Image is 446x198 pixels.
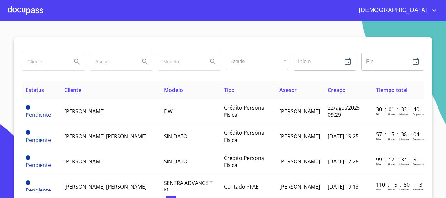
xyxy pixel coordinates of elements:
p: Horas [388,188,395,191]
span: Asesor [279,86,297,94]
span: Creado [328,86,346,94]
span: Pendiente [26,136,51,144]
p: Dias [376,188,381,191]
span: SIN DATO [164,158,187,165]
span: Crédito Persona Física [224,154,264,169]
span: DW [164,108,173,115]
span: Cliente [64,86,81,94]
input: search [90,53,135,70]
p: Minutos [399,162,409,166]
span: [PERSON_NAME] [64,158,105,165]
p: Dias [376,112,381,116]
span: Pendiente [26,155,30,160]
span: Tiempo total [376,86,407,94]
button: Search [137,54,153,69]
p: 30 : 01 : 33 : 40 [376,106,420,113]
p: Minutos [399,137,409,141]
p: Horas [388,162,395,166]
span: Crédito Persona Física [224,104,264,118]
span: Pendiente [26,105,30,110]
span: Modelo [164,86,183,94]
span: SENTRA ADVANCE T M [164,179,213,194]
p: Minutos [399,112,409,116]
span: Estatus [26,86,44,94]
p: Dias [376,162,381,166]
span: SIN DATO [164,133,187,140]
span: [PERSON_NAME] [279,133,320,140]
span: Pendiente [26,130,30,135]
span: Pendiente [26,180,30,185]
span: [PERSON_NAME] [64,108,105,115]
span: [PERSON_NAME] [279,158,320,165]
span: [PERSON_NAME] [PERSON_NAME] [64,183,147,190]
p: 99 : 17 : 34 : 51 [376,156,420,163]
p: Segundos [413,162,425,166]
span: [DATE] 17:28 [328,158,358,165]
span: [PERSON_NAME] [PERSON_NAME] [64,133,147,140]
p: Horas [388,112,395,116]
p: Segundos [413,137,425,141]
p: 110 : 15 : 50 : 13 [376,181,420,188]
input: search [158,53,202,70]
p: Segundos [413,112,425,116]
input: search [22,53,67,70]
span: [DATE] 19:25 [328,133,358,140]
span: [DATE] 19:13 [328,183,358,190]
span: Contado PFAE [224,183,259,190]
p: Horas [388,137,395,141]
p: Segundos [413,188,425,191]
button: Search [205,54,221,69]
span: 22/ago./2025 09:29 [328,104,360,118]
p: Dias [376,137,381,141]
span: [PERSON_NAME] [279,108,320,115]
p: 57 : 15 : 38 : 04 [376,131,420,138]
span: Pendiente [26,161,51,169]
span: [PERSON_NAME] [279,183,320,190]
button: account of current user [354,5,438,16]
span: Crédito Persona Física [224,129,264,144]
span: Pendiente [26,187,51,194]
p: Minutos [399,188,409,191]
span: Pendiente [26,111,51,118]
div: ​ [226,53,288,70]
span: [DEMOGRAPHIC_DATA] [354,5,430,16]
button: Search [69,54,85,69]
span: Tipo [224,86,235,94]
